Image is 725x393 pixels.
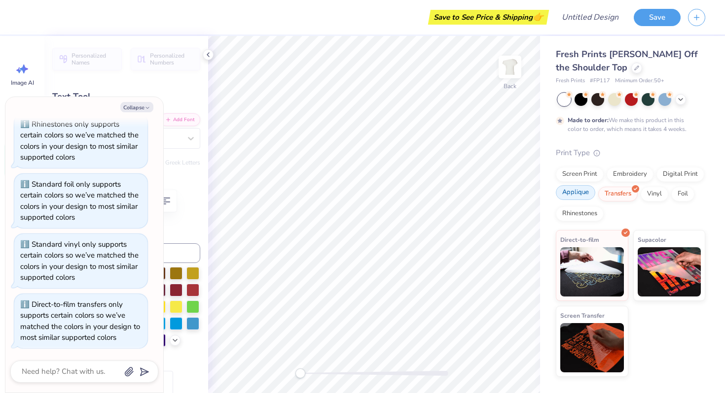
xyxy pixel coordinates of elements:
span: # FP117 [590,77,610,85]
span: Personalized Names [72,52,116,66]
div: Back [504,82,516,91]
div: Applique [556,185,595,200]
div: Print Type [556,147,705,159]
button: Collapse [120,102,153,112]
button: Personalized Numbers [131,48,200,70]
div: Rhinestones only supports certain colors so we’ve matched the colors in your design to most simil... [20,119,139,163]
span: Direct-to-film [560,234,599,245]
img: Back [500,57,520,77]
span: Fresh Prints [556,77,585,85]
span: Fresh Prints [PERSON_NAME] Off the Shoulder Top [556,48,698,73]
span: 👉 [533,11,544,23]
img: Direct-to-film [560,247,624,296]
span: Supacolor [638,234,666,245]
span: Minimum Order: 50 + [615,77,664,85]
div: Foil [671,187,694,201]
span: Screen Transfer [560,310,605,321]
img: Screen Transfer [560,323,624,372]
span: Image AI [11,79,34,87]
div: Direct-to-film transfers only supports certain colors so we’ve matched the colors in your design ... [20,299,140,343]
img: Supacolor [638,247,701,296]
div: Accessibility label [295,368,305,378]
input: Untitled Design [554,7,626,27]
div: Embroidery [607,167,653,182]
button: Save [634,9,681,26]
button: Personalized Names [52,48,122,70]
div: Digital Print [656,167,704,182]
div: Standard foil only supports certain colors so we’ve matched the colors in your design to most sim... [20,179,139,223]
div: Vinyl [641,187,668,201]
strong: Made to order: [568,116,609,124]
div: Screen Print [556,167,604,182]
div: Transfers [598,187,638,201]
div: Save to See Price & Shipping [431,10,546,25]
button: Switch to Greek Letters [139,159,200,166]
div: Standard vinyl only supports certain colors so we’ve matched the colors in your design to most si... [20,239,139,283]
div: We make this product in this color to order, which means it takes 4 weeks. [568,116,689,133]
button: Add Font [160,113,200,126]
div: Rhinestones [556,206,604,221]
div: Text Tool [52,90,200,103]
span: Personalized Numbers [150,52,194,66]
